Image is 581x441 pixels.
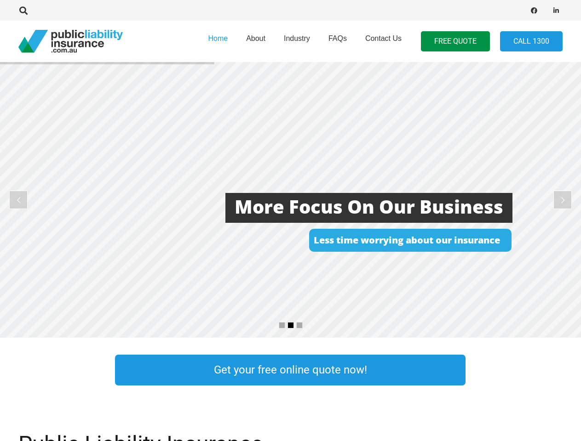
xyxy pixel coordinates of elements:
[246,34,265,42] span: About
[319,18,356,65] a: FAQs
[237,18,275,65] a: About
[484,352,581,388] a: Link
[208,34,228,42] span: Home
[115,355,466,385] a: Get your free online quote now!
[365,34,402,42] span: Contact Us
[356,18,411,65] a: Contact Us
[528,4,541,17] a: Facebook
[14,6,33,15] a: Search
[18,30,123,53] a: pli_logotransparent
[421,31,490,52] a: FREE QUOTE
[199,18,237,65] a: Home
[275,18,319,65] a: Industry
[284,34,310,42] span: Industry
[500,31,563,52] a: Call 1300
[328,34,347,42] span: FAQs
[550,4,563,17] a: LinkedIn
